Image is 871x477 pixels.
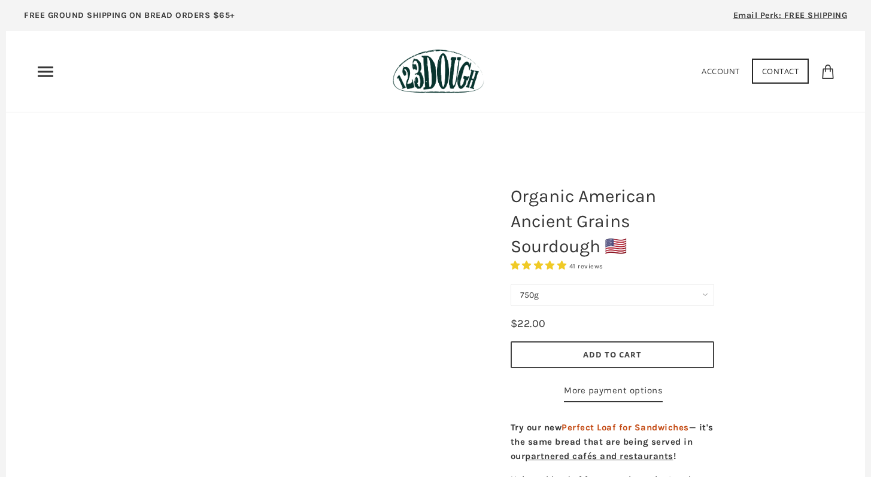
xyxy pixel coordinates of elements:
[393,49,484,94] img: 123Dough Bakery
[36,62,55,81] nav: Primary
[511,422,714,461] strong: Try our new — it's the same bread that are being served in our !
[564,383,663,402] a: More payment options
[6,6,253,31] a: FREE GROUND SHIPPING ON BREAD ORDERS $65+
[525,451,673,461] a: partnered cafés and restaurants
[715,6,866,31] a: Email Perk: FREE SHIPPING
[562,422,689,433] span: Perfect Loaf for Sandwiches
[583,349,642,360] span: Add to Cart
[511,341,714,368] button: Add to Cart
[752,59,809,84] a: Contact
[502,178,723,265] h1: Organic American Ancient Grains Sourdough 🇺🇸
[511,315,546,332] div: $22.00
[24,9,235,22] p: FREE GROUND SHIPPING ON BREAD ORDERS $65+
[702,66,740,77] a: Account
[733,10,848,20] span: Email Perk: FREE SHIPPING
[511,260,569,271] span: 4.93 stars
[569,262,603,270] span: 41 reviews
